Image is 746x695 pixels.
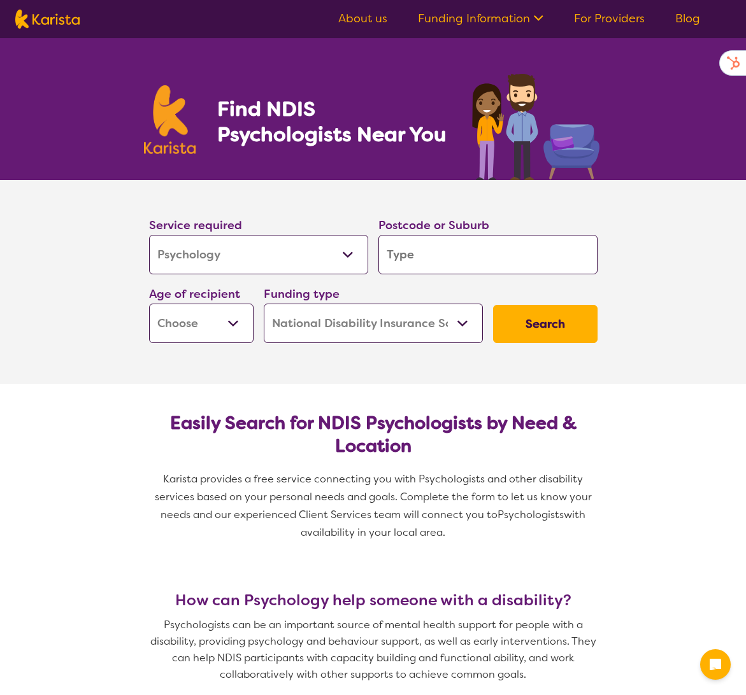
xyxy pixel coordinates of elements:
button: Search [493,305,598,343]
label: Service required [149,218,242,233]
span: Karista provides a free service connecting you with Psychologists and other disability services b... [155,472,594,521]
label: Postcode or Suburb [378,218,489,233]
p: Psychologists can be an important source of mental health support for people with a disability, p... [144,617,603,683]
h3: How can Psychology help someone with a disability? [144,591,603,609]
a: For Providers [574,11,645,26]
a: About us [338,11,387,26]
span: Psychologists [498,508,564,521]
img: Karista logo [144,85,196,154]
a: Blog [675,11,700,26]
input: Type [378,235,598,274]
img: psychology [468,69,603,180]
a: Funding Information [418,11,543,26]
label: Funding type [264,286,340,302]
img: Karista logo [15,10,80,29]
label: Age of recipient [149,286,240,302]
h1: Find NDIS Psychologists Near You [217,96,453,147]
h2: Easily Search for NDIS Psychologists by Need & Location [159,412,587,458]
